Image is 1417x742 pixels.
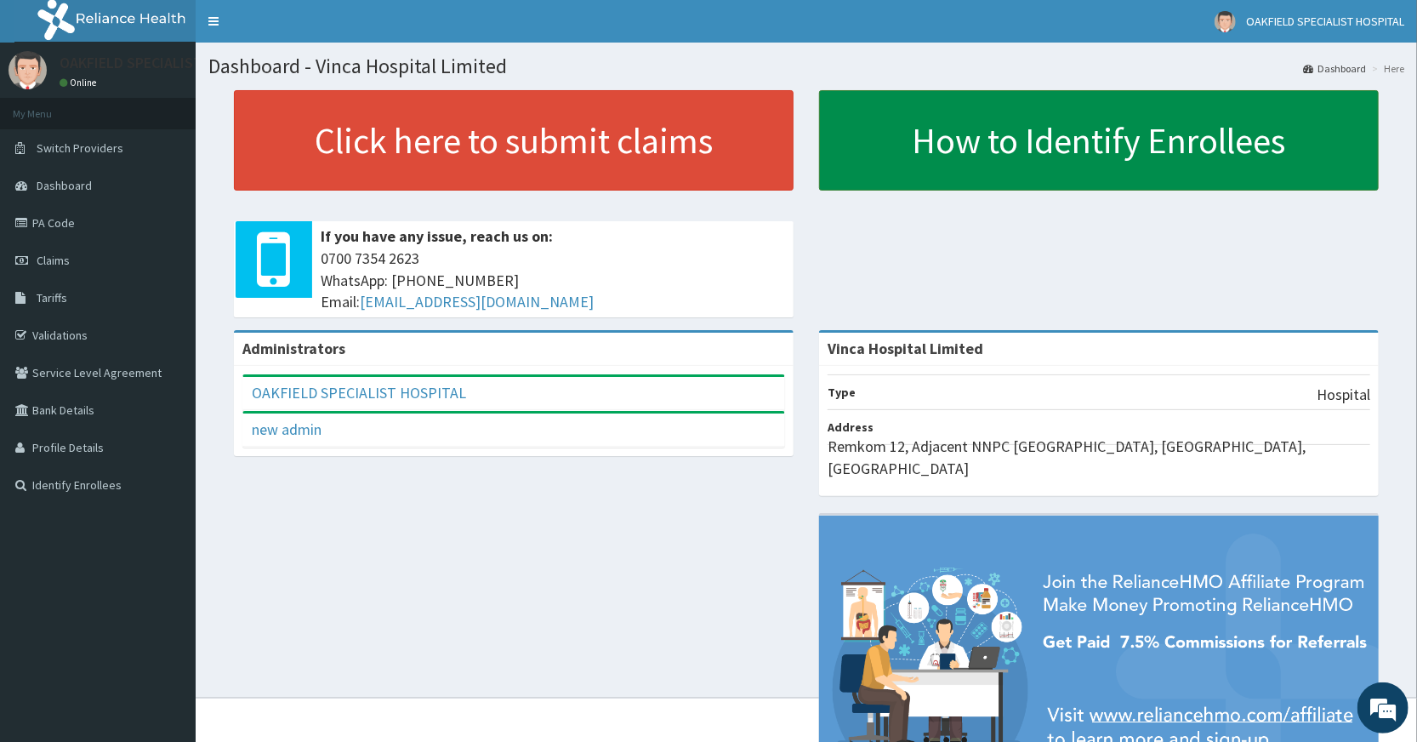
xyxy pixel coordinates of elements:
div: Minimize live chat window [279,9,320,49]
a: Dashboard [1303,61,1366,76]
a: Online [60,77,100,88]
span: Switch Providers [37,140,123,156]
b: Administrators [242,339,345,358]
a: How to Identify Enrollees [819,90,1379,191]
b: Type [828,385,856,400]
a: OAKFIELD SPECIALIST HOSPITAL [252,383,466,402]
div: Chat with us now [88,95,286,117]
p: OAKFIELD SPECIALIST HOSPITAL [60,55,272,71]
a: new admin [252,420,322,439]
span: Claims [37,253,70,268]
textarea: Type your message and hit 'Enter' [9,465,324,524]
h1: Dashboard - Vinca Hospital Limited [208,55,1404,77]
span: We're online! [99,214,235,386]
b: Address [828,420,874,435]
span: Tariffs [37,290,67,305]
img: User Image [9,51,47,89]
strong: Vinca Hospital Limited [828,339,983,358]
img: User Image [1215,11,1236,32]
span: Dashboard [37,178,92,193]
img: d_794563401_company_1708531726252_794563401 [31,85,69,128]
a: Click here to submit claims [234,90,794,191]
span: OAKFIELD SPECIALIST HOSPITAL [1246,14,1404,29]
a: [EMAIL_ADDRESS][DOMAIN_NAME] [360,292,594,311]
b: If you have any issue, reach us on: [321,226,553,246]
p: Remkom 12, Adjacent NNPC [GEOGRAPHIC_DATA], [GEOGRAPHIC_DATA], [GEOGRAPHIC_DATA] [828,436,1370,479]
p: Hospital [1317,384,1370,406]
li: Here [1368,61,1404,76]
span: 0700 7354 2623 WhatsApp: [PHONE_NUMBER] Email: [321,248,785,313]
